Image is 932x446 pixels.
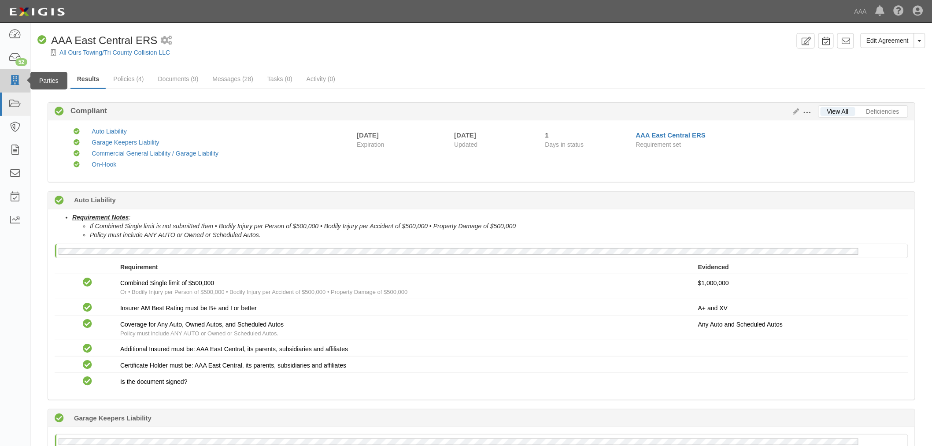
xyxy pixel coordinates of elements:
span: Is the document signed? [120,378,188,385]
div: AAA East Central ERS [37,33,157,48]
i: Compliant [37,36,47,45]
i: Compliant [83,361,92,370]
p: Any Auto and Scheduled Autos [698,320,902,329]
p: $1,000,000 [698,279,902,287]
a: On-Hook [92,161,116,168]
a: Policies (4) [107,70,150,88]
strong: Evidenced [698,264,729,271]
span: Certificate Holder must be: AAA East Central, its parents, subsidiaries and affiliates [120,362,346,369]
b: Garage Keepers Liability [74,413,152,423]
a: Deficiencies [860,107,906,116]
a: Edit Agreement [861,33,914,48]
span: Updated [454,141,477,148]
div: [DATE] [454,130,532,140]
u: Requirement Notes [72,214,129,221]
i: Compliant [83,303,92,312]
i: 1 scheduled workflow [161,36,172,45]
b: Compliant [64,106,107,116]
img: logo-5460c22ac91f19d4615b14bd174203de0afe785f0fc80cf4dbbc73dc1793850b.png [7,4,67,20]
i: Help Center - Complianz [894,6,904,17]
div: [DATE] [357,130,379,140]
i: Compliant [83,377,92,386]
span: Combined Single limit of $500,000 [120,279,214,286]
span: Expiration [357,140,448,149]
div: Parties [30,72,67,89]
li: Policy must include ANY AUTO or Owned or Scheduled Autos. [90,230,908,239]
i: Compliant [74,140,80,146]
li: : [72,213,908,239]
a: Documents (9) [152,70,205,88]
strong: Requirement [120,264,158,271]
span: AAA East Central ERS [51,34,157,46]
i: Compliant [74,129,80,135]
i: Compliant 1 day (since 09/24/2025) [55,414,64,423]
a: All Ours Towing/Tri County Collision LLC [59,49,170,56]
span: Additional Insured must be: AAA East Central, its parents, subsidiaries and affiliates [120,346,348,353]
a: Garage Keepers Liability [92,139,159,146]
i: Compliant 1 day (since 09/24/2025) [55,196,64,205]
b: Auto Liability [74,195,116,204]
i: Compliant [74,151,80,157]
a: Edit Results [790,108,799,115]
a: Commercial General Liability / Garage Liability [92,150,218,157]
i: Compliant [74,162,80,168]
i: Compliant [83,344,92,353]
span: Days in status [545,141,584,148]
div: 52 [15,58,27,66]
span: Requirement set [636,141,681,148]
a: AAA [850,3,871,20]
div: Since 09/24/2025 [545,130,629,140]
a: View All [821,107,855,116]
i: Compliant [83,278,92,287]
a: Auto Liability [92,128,126,135]
li: If Combined Single limit is not submitted then • Bodily Injury per Person of $500,000 • Bodily In... [90,222,908,230]
i: Compliant [55,107,64,116]
span: Policy must include ANY AUTO or Owned or Scheduled Autos. [120,330,278,337]
a: AAA East Central ERS [636,131,706,139]
p: A+ and XV [698,304,902,312]
span: Or • Bodily Injury per Person of $500,000 • Bodily Injury per Accident of $500,000 • Property Dam... [120,289,407,295]
i: Compliant [83,320,92,329]
span: Coverage for Any Auto, Owned Autos, and Scheduled Autos [120,321,284,328]
a: Messages (28) [206,70,260,88]
a: Tasks (0) [261,70,299,88]
span: Insurer AM Best Rating must be B+ and I or better [120,305,257,312]
a: Details [37,70,70,88]
a: Activity (0) [300,70,342,88]
a: Results [70,70,106,89]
